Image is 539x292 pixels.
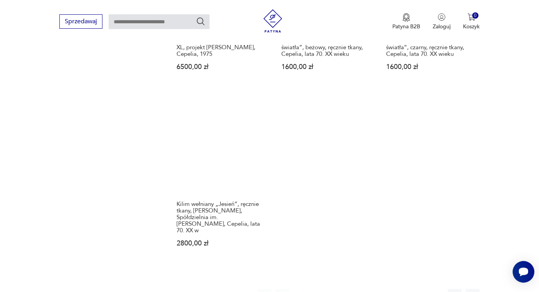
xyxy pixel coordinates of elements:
button: Patyna B2B [392,13,420,30]
p: 2800,00 zł [177,240,267,247]
h3: Unikalny dywan skórzany „Fale światła”, czarny, ręcznie tkany, Cepelia, lata 70. XX wieku [386,38,476,57]
h3: Kilim wełniany „Jesień”, ręcznie tkany, [PERSON_NAME], Spółdzielnia im. [PERSON_NAME], Cepelia, l... [177,201,267,234]
iframe: Smartsupp widget button [513,261,534,283]
button: 0Koszyk [463,13,480,30]
img: Ikona medalu [402,13,410,22]
div: 0 [472,12,479,19]
button: Szukaj [196,17,205,26]
p: 1600,00 zł [386,64,476,70]
button: Sprzedawaj [59,14,102,29]
img: Patyna - sklep z meblami i dekoracjami vintage [261,9,284,33]
img: Ikona koszyka [468,13,475,21]
h3: Kilim wełniany „Pawie”, rozmiar XL, projekt [PERSON_NAME], Cepelia, 1975 [177,38,267,57]
a: Sprzedawaj [59,19,102,25]
img: Ikonka użytkownika [438,13,445,21]
p: Zaloguj [433,23,451,30]
button: Zaloguj [433,13,451,30]
p: Patyna B2B [392,23,420,30]
p: Koszyk [463,23,480,30]
a: Kilim wełniany „Jesień”, ręcznie tkany, R.Orszulski, Spółdzielnia im. Stanisława Wyspiańskiego, C... [173,98,270,262]
p: 1600,00 zł [281,64,371,70]
h3: Unikalny dywan skórzany „Fale światła”, beżowy, ręcznie tkany, Cepelia, lata 70. XX wieku [281,38,371,57]
a: Ikona medaluPatyna B2B [392,13,420,30]
p: 6500,00 zł [177,64,267,70]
